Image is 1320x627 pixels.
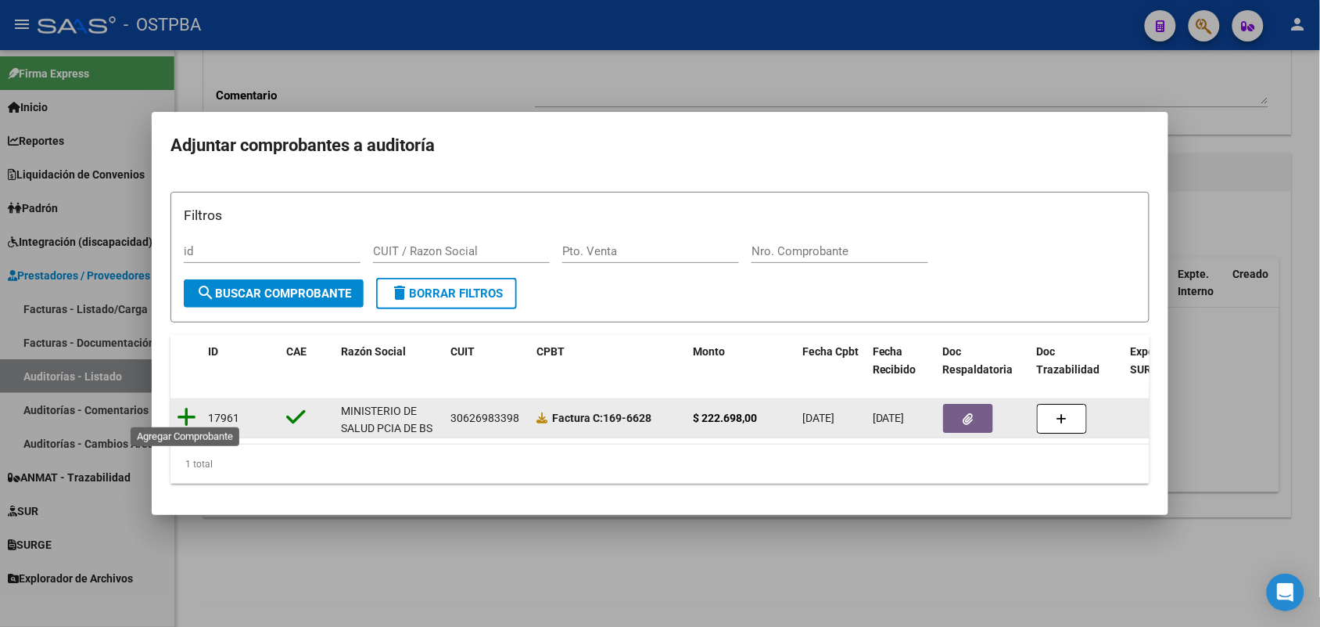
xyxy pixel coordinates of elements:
[873,345,916,376] span: Fecha Recibido
[552,412,651,424] strong: 169-6628
[390,286,503,301] span: Borrar Filtros
[943,345,1013,376] span: Doc Respaldatoria
[1037,345,1100,376] span: Doc Trazabilidad
[208,412,239,424] span: 17961
[196,286,351,301] span: Buscar Comprobante
[280,335,335,387] datatable-header-cell: CAE
[450,412,519,424] span: 30626983398
[170,131,1150,160] h2: Adjuntar comprobantes a auditoría
[552,412,603,424] span: Factura C:
[530,335,687,387] datatable-header-cell: CPBT
[390,283,409,302] mat-icon: delete
[802,412,834,424] span: [DATE]
[687,335,796,387] datatable-header-cell: Monto
[693,345,725,358] span: Monto
[208,345,218,358] span: ID
[202,335,280,387] datatable-header-cell: ID
[1131,345,1200,376] span: Expediente SUR Asociado
[1125,335,1211,387] datatable-header-cell: Expediente SUR Asociado
[802,345,859,358] span: Fecha Cpbt
[335,335,444,387] datatable-header-cell: Razón Social
[796,335,866,387] datatable-header-cell: Fecha Cpbt
[170,445,1150,484] div: 1 total
[184,205,1136,225] h3: Filtros
[536,345,565,358] span: CPBT
[341,402,438,456] div: MINISTERIO DE SALUD PCIA DE BS AS
[1031,335,1125,387] datatable-header-cell: Doc Trazabilidad
[376,278,517,309] button: Borrar Filtros
[341,345,406,358] span: Razón Social
[873,412,905,424] span: [DATE]
[444,335,530,387] datatable-header-cell: CUIT
[184,279,364,308] button: Buscar Comprobante
[1267,574,1304,611] div: Open Intercom Messenger
[937,335,1031,387] datatable-header-cell: Doc Respaldatoria
[196,283,215,302] mat-icon: search
[286,345,307,358] span: CAE
[693,412,757,424] strong: $ 222.698,00
[866,335,937,387] datatable-header-cell: Fecha Recibido
[450,345,475,358] span: CUIT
